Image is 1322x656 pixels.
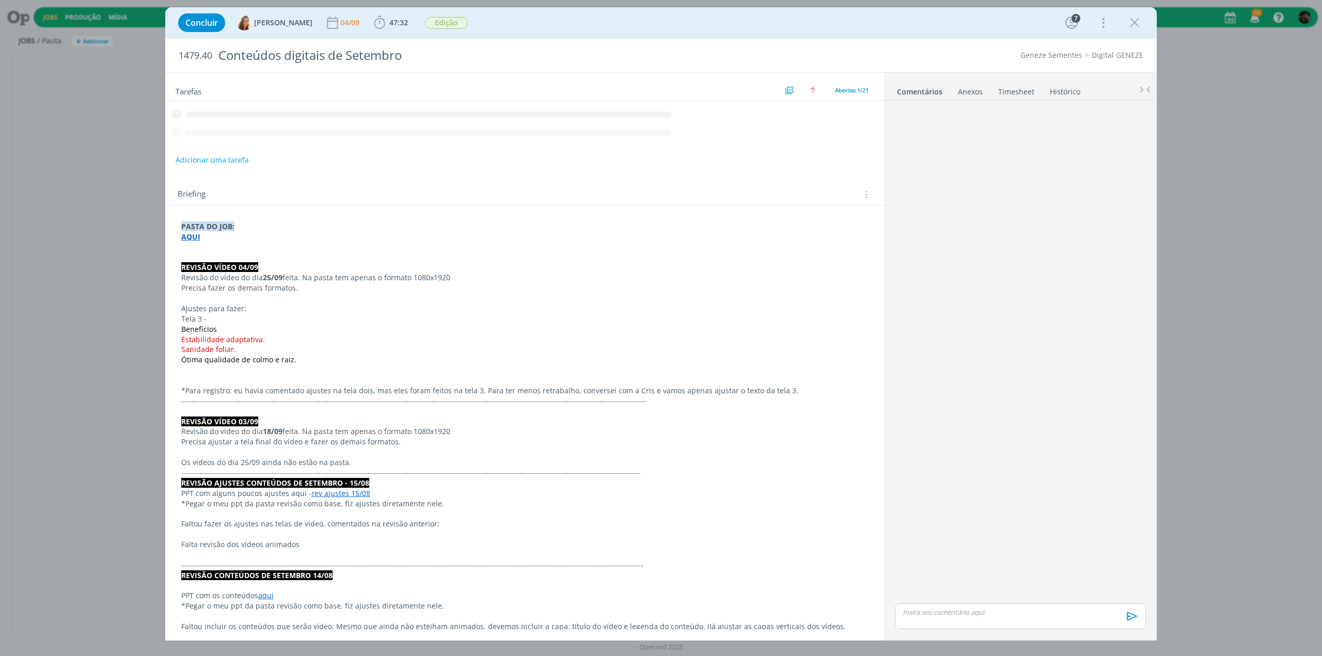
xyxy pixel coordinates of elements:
p: Precisa ajustar a tela final do vídeo e fazer os demais formatos. [181,437,868,447]
strong: REVISÃO VÍDEO 03/09 [181,417,258,426]
button: Adicionar uma tarefa [175,151,249,169]
p: Os vídeos do dia 25/09 ainda não estão na pasta. [181,457,868,468]
p: Faltou incluir os conteúdos que serão vídeo. Mesmo que ainda não estejham animados, devemos inclu... [181,621,868,642]
span: Ótima qualidade de colmo e raiz. [181,355,296,364]
p: Precisa fazer os demais formatos. [181,283,868,293]
p: PPT com os conteúdos [181,590,868,601]
p: -------------------------------------------------------------------------------------------------... [181,396,868,406]
a: Comentários [896,82,943,97]
div: 04/09 [340,19,361,26]
div: dialog [165,7,1157,641]
strong: 18/09 [263,426,282,436]
span: Falta revisão dos vídeos animados [181,539,300,549]
div: 7 [1072,14,1080,23]
p: Tela 3 - [181,314,868,324]
div: Anexos [958,87,983,97]
strong: PASTA DO JOB: [181,221,234,231]
span: Abertas 1/21 [835,86,869,94]
button: Edição [424,17,468,29]
img: arrow-up.svg [810,87,816,93]
strong: REVISÃO CONTEÚDOS DE SETEMBRO 14/08 [181,570,333,580]
p: *Para registro: eu havia comentado ajustes na tela dois, mas eles foram feitos na tela 3. Para te... [181,386,868,396]
span: 1479.40 [179,50,212,61]
p: *Pegar o meu ppt da pasta revisão como base, fiz ajustes diretamente nele. [181,601,868,611]
span: 47:32 [389,18,408,27]
p: -------------------------------------------------------------------------------------------------... [181,468,868,478]
p: Faltou fazer os ajustes nas telas de vídeo, comentados na revisão anterior; [181,519,868,529]
p: PPT com alguns poucos ajustes aqui - [181,488,868,499]
a: Geneze Sementes [1020,50,1082,60]
button: 7 [1063,14,1080,31]
a: AQUI [181,232,200,242]
a: rev ajustes 15/08 [311,488,370,498]
a: Digital GENEZE [1092,50,1143,60]
span: Briefing [178,188,206,201]
button: Concluir [178,13,225,32]
span: Benefícios [181,324,217,334]
p: *Pegar o meu ppt da pasta revisão como base, fiz ajustes diretamente nele. [181,499,868,509]
span: [PERSON_NAME] [254,19,312,26]
button: V[PERSON_NAME] [237,15,312,30]
span: Sanidade foliar. [181,344,236,354]
strong: 25/09 [263,273,282,282]
p: Ajustes para fazer: [181,303,868,314]
img: V [237,15,252,30]
span: Tarefas [176,84,201,97]
strong: REVISÃO VÍDEO 04/09 [181,262,258,272]
span: Concluir [185,19,218,27]
strong: REVISÃO AJUSTES CONTEÚDOS DE SETEMBRO - 15/08 [181,478,369,488]
span: Estabilidade adaptativa. [181,334,265,344]
a: aqui [258,590,274,600]
div: Conteúdos digitais de Setembro [214,43,737,68]
button: 47:32 [371,14,411,31]
p: Revisão do vídeo do dia feita. Na pasta tem apenas o formato 1080x1920 [181,426,868,437]
a: Histórico [1049,82,1081,97]
a: Timesheet [998,82,1035,97]
p: -------------------------------------------------------------------------------------------------... [181,560,868,570]
p: Revisão do vídeo do dia feita. Na pasta tem apenas o formato 1080x1920 [181,273,868,283]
